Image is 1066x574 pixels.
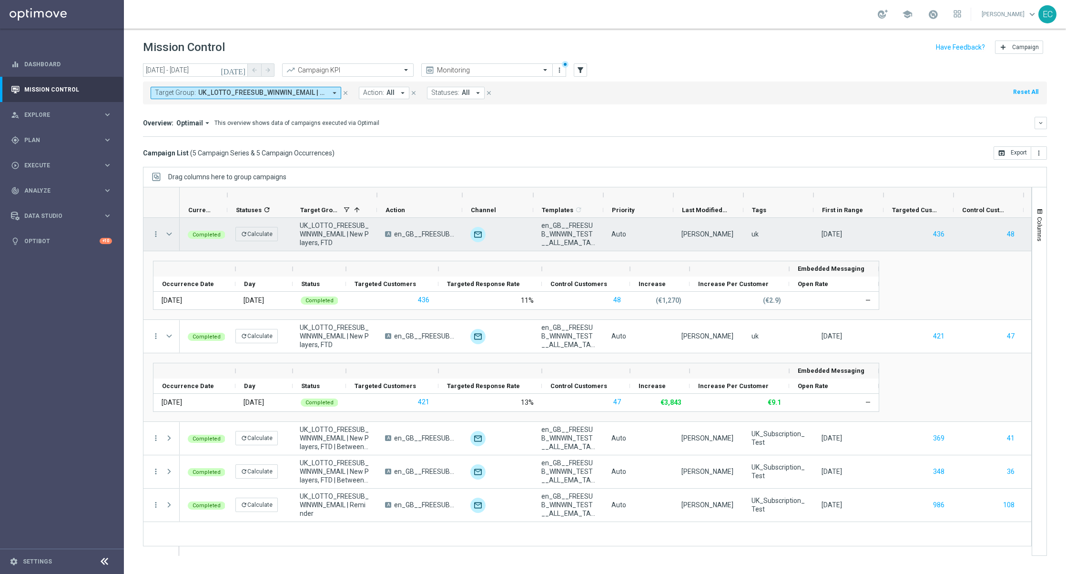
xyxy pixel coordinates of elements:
[10,557,18,566] i: settings
[681,332,733,340] div: Elizabeth Cotter
[152,467,160,476] button: more_vert
[342,90,349,96] i: close
[248,63,261,77] button: arrow_back
[143,489,180,522] div: Press SPACE to select this row.
[394,230,454,238] span: en_GB__FREESUB_WINWIN_TEST__ALL_EMA_TAC_LT
[363,89,384,97] span: Action:
[152,434,160,442] button: more_vert
[143,218,180,251] div: Press SPACE to select this row.
[612,206,635,214] span: Priority
[24,77,112,102] a: Mission Control
[768,398,781,407] p: €9.1
[932,499,945,511] button: 986
[1037,120,1044,126] i: keyboard_arrow_down
[193,334,221,340] span: Completed
[1012,44,1039,51] span: Campaign
[103,211,112,220] i: keyboard_arrow_right
[11,237,20,246] i: lightbulb
[10,187,112,195] button: track_changes Analyze keyboard_arrow_right
[681,501,733,509] div: Elizabeth Cotter
[398,89,407,97] i: arrow_drop_down
[427,87,485,99] button: Statuses: All arrow_drop_down
[235,464,278,479] button: refreshCalculate
[822,230,842,238] div: 20 Jun 2025, Friday
[470,431,486,446] img: Optimail
[421,63,553,77] ng-select: Monitoring
[962,206,1007,214] span: Control Customers
[611,332,626,340] span: Auto
[981,7,1038,21] a: [PERSON_NAME]keyboard_arrow_down
[10,136,112,144] button: gps_fixed Plan keyboard_arrow_right
[11,228,112,254] div: Optibot
[470,464,486,480] img: Optimail
[241,468,247,475] i: refresh
[251,67,258,73] i: arrow_back
[301,280,320,287] span: Status
[789,292,879,309] div: —
[417,396,430,408] button: 421
[639,280,666,287] span: Increase
[994,146,1031,160] button: open_in_browser Export
[219,63,248,78] button: [DATE]
[155,89,196,97] span: Target Group:
[11,136,20,144] i: gps_fixed
[143,41,225,54] h1: Mission Control
[1006,228,1015,240] button: 48
[143,320,180,353] div: Press SPACE to select this row.
[282,63,414,77] ng-select: Campaign KPI
[300,221,369,247] span: UK_LOTTO_FREESUB_WINWIN_EMAIL | New Players, FTD
[385,435,391,441] span: A
[188,332,225,341] colored-tag: Completed
[410,90,417,96] i: close
[698,382,769,389] span: Increase Per Customer
[24,163,103,168] span: Execute
[10,61,112,68] div: equalizer Dashboard
[994,149,1047,156] multiple-options-button: Export to CSV
[176,119,203,127] span: Optimail
[241,333,247,339] i: refresh
[24,51,112,77] a: Dashboard
[241,435,247,441] i: refresh
[822,434,842,442] div: 03 Jul 2025, Thursday
[188,501,225,510] colored-tag: Completed
[431,89,459,97] span: Statuses:
[301,382,320,389] span: Status
[10,212,112,220] div: Data Studio keyboard_arrow_right
[612,294,622,306] button: 48
[359,87,409,99] button: Action: All arrow_drop_down
[244,382,255,389] span: Day
[11,161,20,170] i: play_circle_outline
[300,206,340,214] span: Target Group
[681,434,733,442] div: Elizabeth Cotter
[611,468,626,475] span: Auto
[10,162,112,169] div: play_circle_outline Execute keyboard_arrow_right
[152,332,160,340] i: more_vert
[385,502,391,508] span: A
[193,232,221,238] span: Completed
[822,501,842,509] div: 10 Jul 2025, Thursday
[300,323,369,349] span: UK_LOTTO_FREESUB_WINWIN_EMAIL | New Players, FTD
[681,230,733,238] div: Ricky Hubbard
[763,296,781,305] p: (€2.9)
[521,398,534,407] div: 13%
[995,41,1043,54] button: add Campaign
[152,501,160,509] i: more_vert
[203,119,212,127] i: arrow_drop_down
[541,323,595,349] span: en_GB__FREESUB_WINWIN_TEST__ALL_EMA_TAC_LT
[152,230,160,238] button: more_vert
[355,280,416,287] span: Targeted Customers
[341,88,350,98] button: close
[221,66,246,74] i: [DATE]
[751,430,805,447] span: UK_Subscription_Test
[244,296,264,305] div: Friday
[385,231,391,237] span: A
[11,111,20,119] i: person_search
[235,329,278,343] button: refreshCalculate
[394,467,454,476] span: en_GB__FREESUB_WINWIN_TEST__ALL_EMA_TAC_LT_2
[474,89,482,97] i: arrow_drop_down
[470,329,486,344] img: Optimail
[11,111,103,119] div: Explore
